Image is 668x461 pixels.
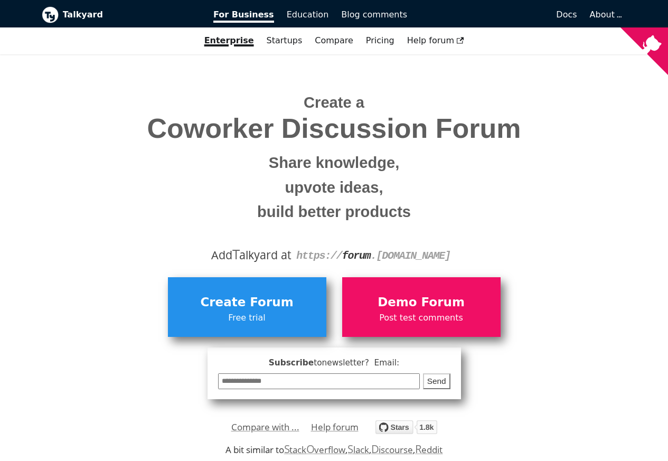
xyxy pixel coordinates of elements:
a: About [590,10,620,20]
a: StackOverflow [284,444,346,456]
a: Enterprise [198,32,260,50]
span: Create Forum [173,293,321,313]
a: Docs [413,6,584,24]
a: Compare with ... [231,419,299,435]
a: Education [280,6,335,24]
a: Pricing [360,32,401,50]
span: Create a [304,94,364,111]
span: to newsletter ? Email: [314,358,399,368]
a: For Business [207,6,280,24]
span: Subscribe [218,356,450,370]
a: Create ForumFree trial [168,277,326,336]
a: Reddit [415,444,443,456]
a: Blog comments [335,6,413,24]
small: build better products [50,200,619,224]
span: Blog comments [341,10,407,20]
img: talkyard.svg [375,420,437,434]
small: Share knowledge, [50,150,619,175]
span: S [284,441,290,456]
a: Talkyard logoTalkyard [42,6,199,23]
a: Startups [260,32,309,50]
img: Talkyard logo [42,6,59,23]
span: D [371,441,379,456]
a: Compare [315,35,353,45]
span: Free trial [173,311,321,325]
span: Education [287,10,329,20]
b: Talkyard [63,8,199,22]
small: upvote ideas, [50,175,619,200]
a: Slack [347,444,369,456]
span: S [347,441,353,456]
span: Docs [556,10,577,20]
span: T [232,244,240,264]
span: Post test comments [347,311,495,325]
a: Star debiki/talkyard on GitHub [375,422,437,437]
div: Add alkyard at [50,246,619,264]
span: R [415,441,422,456]
code: https:// . [DOMAIN_NAME] [296,250,450,262]
span: Coworker Discussion Forum [50,114,619,144]
a: Discourse [371,444,413,456]
a: Demo ForumPost test comments [342,277,501,336]
a: Help forum [401,32,471,50]
button: Send [423,373,450,390]
span: O [306,441,315,456]
span: Help forum [407,35,464,45]
span: Demo Forum [347,293,495,313]
strong: forum [342,250,371,262]
a: Help forum [311,419,359,435]
span: For Business [213,10,274,23]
